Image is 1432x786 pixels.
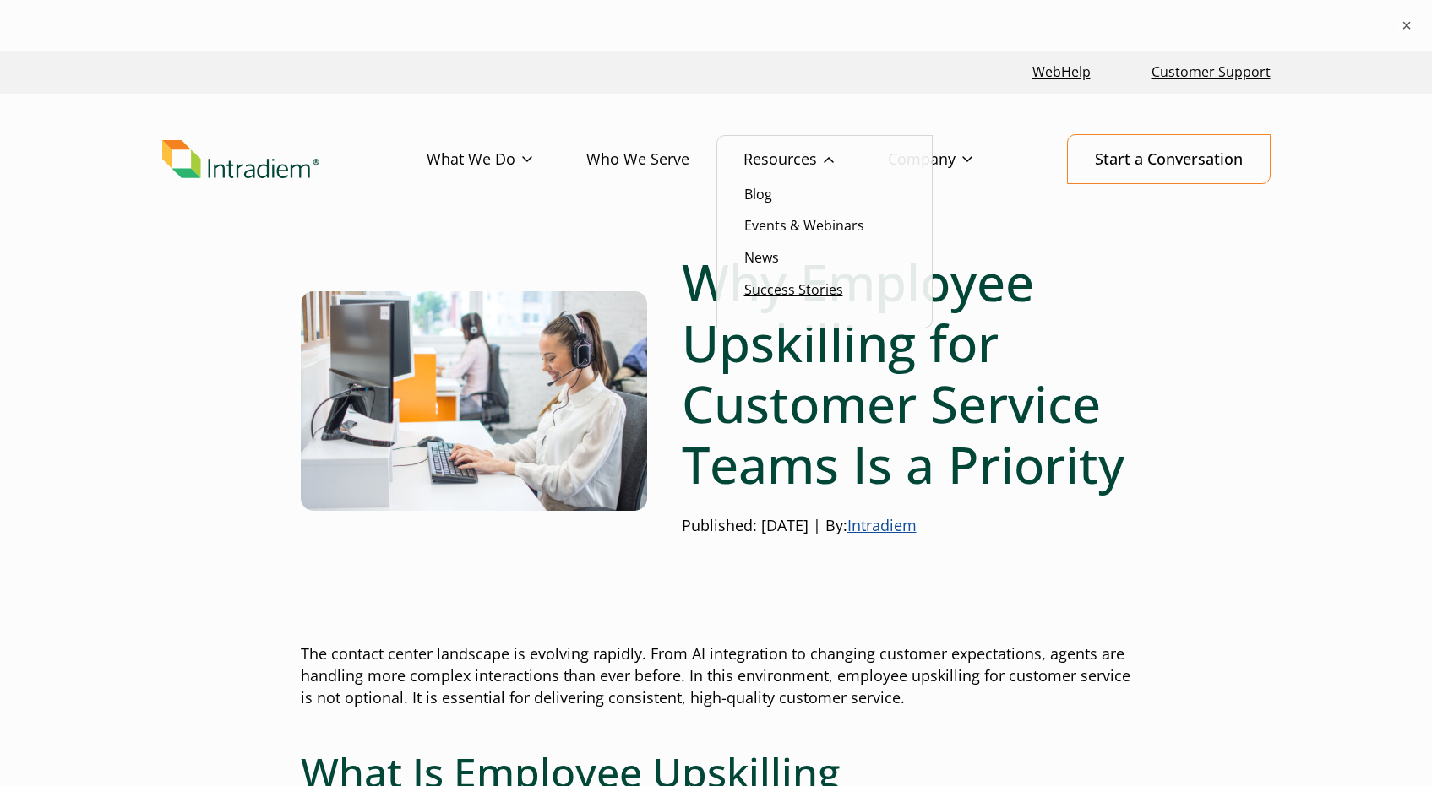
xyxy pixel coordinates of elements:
p: The contact center landscape is evolving rapidly. From AI integration to changing customer expect... [301,643,1132,709]
a: Link to homepage of Intradiem [162,140,427,179]
a: Start a Conversation [1067,134,1271,184]
a: Customer Support [1145,54,1277,90]
img: Intradiem [162,140,319,179]
a: Intradiem [847,515,917,535]
h1: Why Employee Upskilling for Customer Service Teams Is a Priority [682,252,1132,495]
a: Resources [743,135,888,184]
a: Success Stories [744,280,843,299]
button: × [1398,17,1415,34]
a: Who We Serve [586,135,743,184]
p: Published: [DATE] | By: [682,515,1132,537]
a: What We Do [427,135,586,184]
a: News [744,248,779,267]
a: Company [888,135,1026,184]
a: Link opens in a new window [1026,54,1097,90]
a: Events & Webinars [744,216,864,235]
a: Blog [744,185,772,203]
